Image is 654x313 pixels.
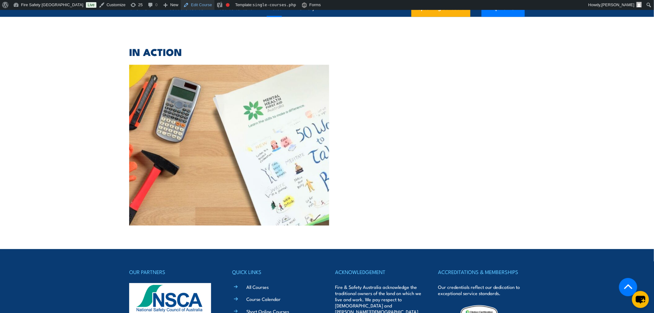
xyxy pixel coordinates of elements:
[335,268,422,276] h4: ACKNOWLEDGEMENT
[438,268,525,276] h4: ACCREDITATIONS & MEMBERSHIPS
[253,2,296,7] span: single-courses.php
[226,3,230,7] div: Focus keyphrase not set
[632,291,649,308] button: chat-button
[246,284,269,290] a: All Courses
[86,2,96,8] a: Live
[129,47,525,56] h2: IN ACTION
[246,296,281,302] a: Course Calendar
[129,65,329,225] img: Mental Health First Aid Training (Standard) – Classroom
[601,2,635,7] span: [PERSON_NAME]
[232,268,319,276] h4: QUICK LINKS
[438,284,525,296] p: Our credentials reflect our dedication to exceptional service standards.
[129,268,216,276] h4: OUR PARTNERS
